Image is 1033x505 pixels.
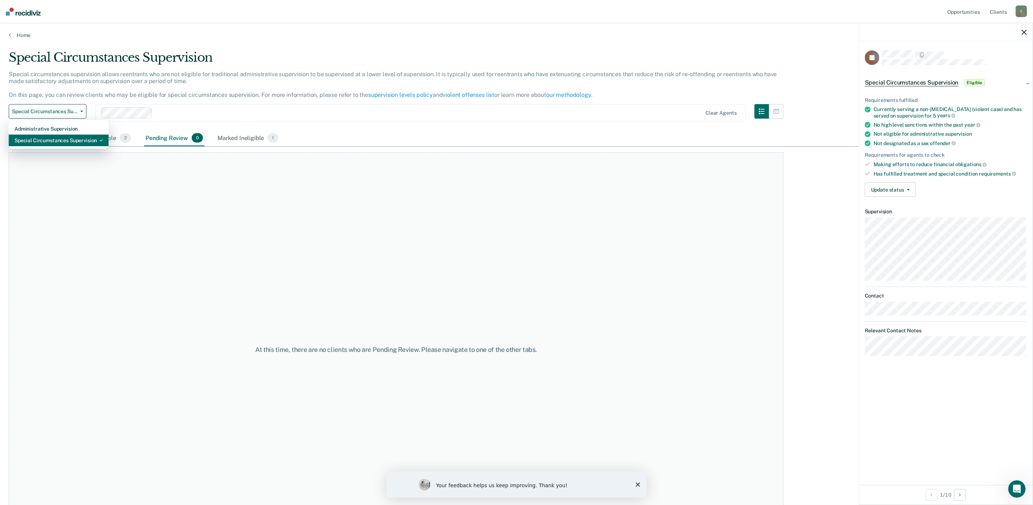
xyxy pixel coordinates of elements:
[945,131,972,137] span: supervision
[859,485,1033,504] div: 1 / 10
[874,106,1027,119] div: Currently serving a non-[MEDICAL_DATA] (violent case) and has served on supervision for 5
[874,171,1027,177] div: Has fulfilled treatment and special condition
[865,209,1027,215] dt: Supervision
[1016,5,1027,17] div: f
[387,472,647,498] iframe: Survey by Kim from Recidiviz
[865,328,1027,334] dt: Relevant Contact Notes
[216,130,280,146] div: Marked Ineligible
[930,140,956,146] span: offender
[9,50,784,71] div: Special Circumstances Supervision
[144,130,204,146] div: Pending Review
[874,131,1027,137] div: Not eligible for administrative
[874,122,1027,128] div: No high level sanctions within the past
[546,91,591,98] a: our methodology
[12,108,77,115] span: Special Circumstances Supervision
[865,79,959,86] span: Special Circumstances Supervision
[874,161,1027,168] div: Making efforts to reduce financial
[443,91,495,98] a: violent offenses list
[964,122,980,128] span: year
[955,161,987,167] span: obligations
[368,91,433,98] a: supervision levels policy
[979,171,1016,177] span: requirements
[954,489,966,501] button: Next Opportunity
[964,79,985,86] span: Eligible
[705,110,736,116] div: Clear agents
[9,32,1024,38] a: Home
[6,8,41,16] img: Recidiviz
[9,71,777,99] p: Special circumstances supervision allows reentrants who are not eligible for traditional administ...
[15,123,103,135] div: Administrative Supervision
[15,135,103,146] div: Special Circumstances Supervision
[937,112,956,118] span: years
[926,489,938,501] button: Previous Opportunity
[1008,480,1026,498] iframe: Intercom live chat
[865,182,916,197] button: Update status
[874,140,1027,147] div: Not designated as a sex
[865,293,1027,299] dt: Contact
[859,71,1033,94] div: Special Circumstances SupervisionEligible
[192,133,203,143] span: 0
[865,97,1027,103] div: Requirements fulfilled
[120,133,131,143] span: 2
[268,133,278,143] span: 1
[203,346,590,354] div: At this time, there are no clients who are Pending Review. Please navigate to one of the other tabs.
[865,152,1027,158] div: Requirements for agents to check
